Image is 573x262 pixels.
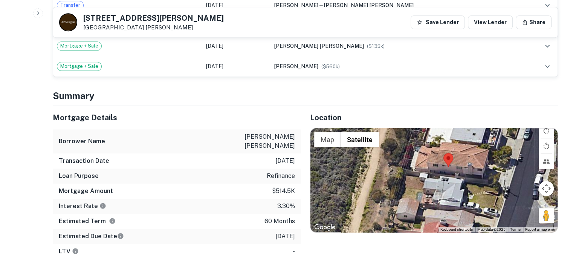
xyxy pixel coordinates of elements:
[59,172,99,181] h6: Loan Purpose
[53,112,301,123] h5: Mortgage Details
[57,63,101,70] span: Mortgage + Sale
[275,156,295,165] p: [DATE]
[312,222,337,232] a: Open this area in Google Maps (opens a new window)
[539,181,554,196] button: Map camera controls
[274,43,364,49] span: [PERSON_NAME] [PERSON_NAME]
[541,60,554,73] button: expand row
[53,89,558,103] h4: Summary
[341,132,379,147] button: Show satellite imagery
[272,187,295,196] p: $514.5k
[145,24,193,31] a: [PERSON_NAME]
[274,63,318,69] span: [PERSON_NAME]
[516,15,552,29] button: Share
[274,2,318,8] span: [PERSON_NAME]
[59,232,124,241] h6: Estimated Due Date
[314,132,341,147] button: Show street map
[264,217,295,226] p: 60 months
[275,232,295,241] p: [DATE]
[539,154,554,169] button: Tilt map
[324,2,414,8] span: [PERSON_NAME] [PERSON_NAME]
[535,202,573,238] iframe: Chat Widget
[59,217,116,226] h6: Estimated Term
[274,1,519,9] div: →
[440,227,473,232] button: Keyboard shortcuts
[539,123,554,138] button: Rotate map clockwise
[83,14,224,22] h5: [STREET_ADDRESS][PERSON_NAME]
[468,15,513,29] a: View Lender
[109,218,116,224] svg: Term is based on a standard schedule for this type of loan.
[277,202,295,211] p: 3.30%
[59,156,109,165] h6: Transaction Date
[202,36,270,56] td: [DATE]
[59,187,113,196] h6: Mortgage Amount
[99,202,106,209] svg: The interest rates displayed on the website are for informational purposes only and may be report...
[202,56,270,77] td: [DATE]
[477,227,506,231] span: Map data ©2025
[367,43,385,49] span: ($ 135k )
[510,227,521,231] a: Terms (opens in new tab)
[525,227,555,231] a: Report a map error
[227,132,295,150] p: [PERSON_NAME] [PERSON_NAME]
[267,172,295,181] p: refinance
[293,247,295,256] p: -
[83,24,224,31] p: [GEOGRAPHIC_DATA]
[321,64,340,69] span: ($ 560k )
[411,15,465,29] button: Save Lender
[312,222,337,232] img: Google
[310,112,558,123] h5: Location
[59,202,106,211] h6: Interest Rate
[57,2,83,9] span: Transfer
[57,42,101,50] span: Mortgage + Sale
[539,138,554,153] button: Rotate map counterclockwise
[117,233,124,239] svg: Estimate is based on a standard schedule for this type of loan.
[59,247,79,256] h6: LTV
[541,40,554,52] button: expand row
[59,137,105,146] h6: Borrower Name
[72,248,79,254] svg: LTVs displayed on the website are for informational purposes only and may be reported incorrectly...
